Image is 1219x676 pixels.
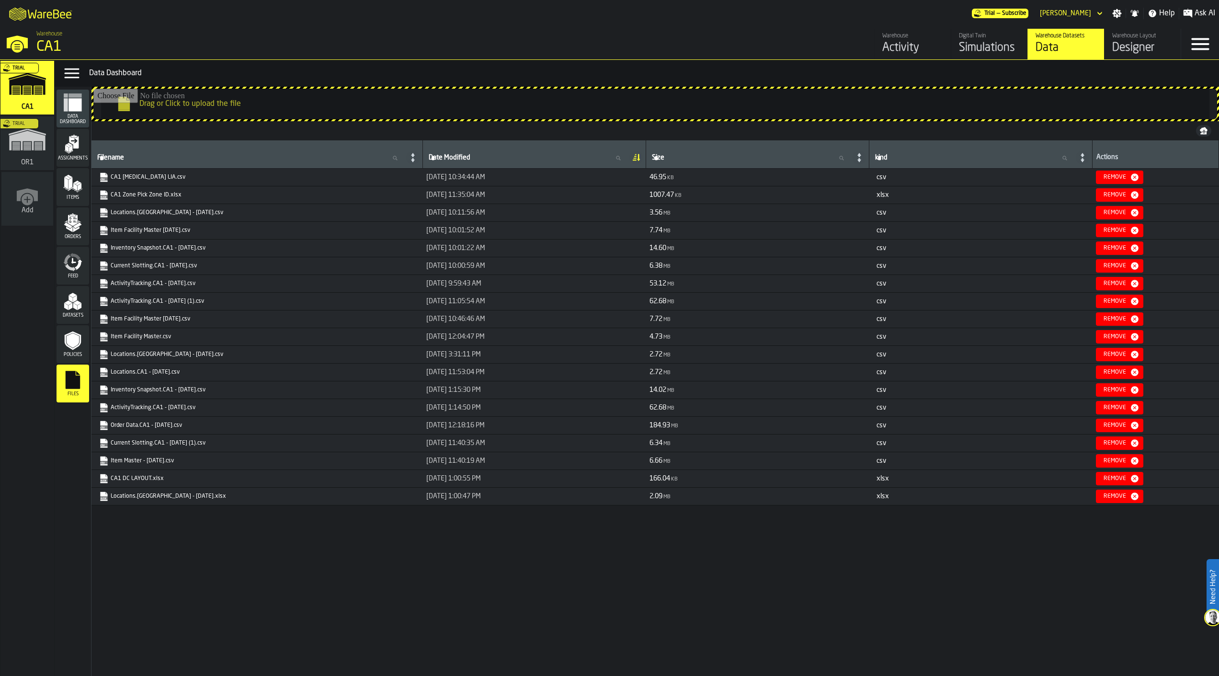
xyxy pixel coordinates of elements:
span: 46.95 [649,174,666,181]
a: link-to-https://s3.eu-west-1.amazonaws.com/drive.app.warebee.com/76e2a128-1b54-4d66-80d4-05ae4c27... [99,456,413,466]
div: Designer [1112,40,1173,56]
span: [DATE] 10:00:59 AM [426,262,485,270]
span: csv [877,387,886,393]
span: [DATE] 1:00:47 PM [426,493,481,500]
span: [DATE] 12:18:16 PM [426,422,485,429]
div: Remove [1100,422,1130,429]
span: csv [877,440,886,447]
span: CA1 DC LAYOUT.xlsx [97,472,417,485]
span: Item Master - 08.05.25.csv [97,454,417,468]
span: 7.72 [649,316,662,322]
button: button- [1196,125,1211,137]
a: link-to-https://s3.eu-west-1.amazonaws.com/drive.app.warebee.com/76e2a128-1b54-4d66-80d4-05ae4c27... [99,403,413,412]
span: 3.56 [649,209,662,216]
div: Remove [1100,245,1130,252]
input: label [427,152,628,164]
button: button-Remove [1096,366,1143,379]
a: link-to-/wh/i/76e2a128-1b54-4d66-80d4-05ae4c277723/simulations [951,29,1027,59]
span: [DATE] 10:11:56 AM [426,209,485,217]
div: Remove [1100,280,1130,287]
li: menu Items [57,168,89,206]
div: Warehouse Layout [1112,33,1173,39]
span: MB [663,370,671,376]
span: [DATE] 10:01:22 AM [426,244,485,252]
a: link-to-/wh/i/02d92962-0f11-4133-9763-7cb092bceeef/simulations [0,116,54,172]
span: MB [663,317,671,322]
span: [DATE] 12:04:47 PM [426,333,485,341]
span: Inventory Snapshot.CA1 - 08.21.25.csv [97,383,417,397]
button: button-Remove [1096,454,1143,468]
span: 2.09 [649,493,662,500]
span: [DATE] 10:46:46 AM [426,315,485,323]
div: Remove [1100,387,1130,393]
button: button-Remove [1096,224,1143,237]
label: Need Help? [1208,560,1218,614]
div: Remove [1100,209,1130,216]
span: 62.68 [649,298,666,305]
label: button-toggle-Help [1144,8,1179,19]
button: button-Remove [1096,401,1143,414]
button: button-Remove [1096,436,1143,450]
button: button-Remove [1096,241,1143,255]
div: Remove [1100,351,1130,358]
span: label [429,154,470,161]
span: [DATE] 11:53:04 PM [426,368,485,376]
span: csv [877,245,886,252]
span: csv [877,174,886,181]
span: csv [877,333,886,340]
span: Locations.CA1 - 08.25.25.csv [97,366,417,379]
span: Subscribe [1002,10,1026,17]
span: KB [671,477,678,482]
span: [DATE] 11:35:04 AM [426,191,485,199]
span: Locations.CA1 - 08.26.25.csv [97,348,417,361]
a: link-to-https://s3.eu-west-1.amazonaws.com/drive.app.warebee.com/76e2a128-1b54-4d66-80d4-05ae4c27... [99,421,413,430]
span: MB [667,299,674,305]
span: xlsx [877,192,889,198]
span: Order Data.CA1 - 08.05.25.csv [97,419,417,432]
input: label [650,152,852,164]
div: Data Dashboard [89,68,1215,79]
span: Trial [12,121,25,126]
span: MB [663,459,671,464]
span: Items [57,195,89,200]
span: Locations.CA1 - 09.17.25.csv [97,206,417,219]
button: button-Remove [1096,188,1143,202]
div: Remove [1100,440,1130,447]
span: [DATE] 1:14:50 PM [426,404,481,412]
label: button-toggle-Ask AI [1179,8,1219,19]
span: Add [22,206,34,214]
span: xlsx [877,493,889,500]
a: link-to-https://s3.eu-west-1.amazonaws.com/drive.app.warebee.com/76e2a128-1b54-4d66-80d4-05ae4c27... [99,474,413,483]
div: Simulations [959,40,1020,56]
span: KB [667,175,674,181]
button: button-Remove [1096,330,1143,344]
span: csv [877,298,886,305]
span: label [875,154,888,161]
a: link-to-https://s3.eu-west-1.amazonaws.com/drive.app.warebee.com/76e2a128-1b54-4d66-80d4-05ae4c27... [99,226,413,235]
a: link-to-/wh/i/76e2a128-1b54-4d66-80d4-05ae4c277723/feed/ [874,29,951,59]
span: [DATE] 11:40:35 AM [426,439,485,447]
span: 1007.47 [649,192,674,198]
button: button-Remove [1096,383,1143,397]
div: DropdownMenuValue-Gregg Arment [1040,10,1091,17]
a: link-to-https://s3.eu-west-1.amazonaws.com/drive.app.warebee.com/76e2a128-1b54-4d66-80d4-05ae4c27... [99,385,413,395]
button: button-Remove [1096,419,1143,432]
span: 53.12 [649,280,666,287]
a: link-to-https://s3.eu-west-1.amazonaws.com/drive.app.warebee.com/76e2a128-1b54-4d66-80d4-05ae4c27... [99,243,413,253]
div: Warehouse [882,33,943,39]
div: CA1 [36,38,295,56]
a: link-to-https://s3.eu-west-1.amazonaws.com/drive.app.warebee.com/76e2a128-1b54-4d66-80d4-05ae4c27... [99,350,413,359]
div: Remove [1100,316,1130,322]
span: label [652,154,664,161]
div: Remove [1100,493,1130,500]
span: Files [57,391,89,397]
span: ActivityTracking.CA1 - 09.17.25.csv [97,277,417,290]
li: menu Files [57,365,89,403]
span: CA1 Zone Pick Zone ID.xlsx [97,188,417,202]
span: Inventory Snapshot.CA1 - 09.17.25.csv [97,241,417,255]
span: Current Slotting.CA1 - 08.05.25 (1).csv [97,436,417,450]
span: Orders [57,234,89,240]
span: 62.68 [649,404,666,411]
button: button-Remove [1096,295,1143,308]
span: [DATE] 1:00:55 PM [426,475,481,482]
